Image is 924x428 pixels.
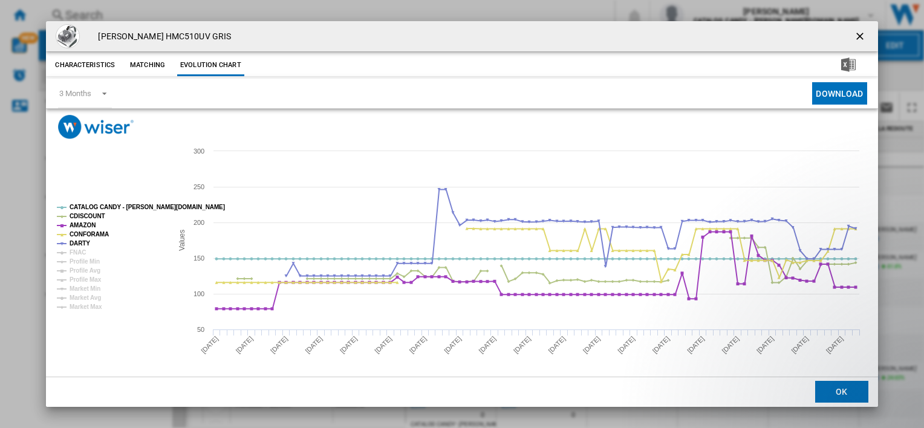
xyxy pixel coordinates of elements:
tspan: [DATE] [235,334,255,354]
tspan: [DATE] [443,334,463,354]
tspan: [DATE] [825,334,845,354]
tspan: 100 [194,290,204,297]
button: Download [812,82,867,105]
h4: [PERSON_NAME] HMC510UV GRIS [92,31,231,43]
md-dialog: Product popup [46,21,877,406]
tspan: Values [178,229,186,250]
tspan: [DATE] [686,334,706,354]
tspan: [DATE] [478,334,498,354]
tspan: 200 [194,219,204,226]
tspan: [DATE] [269,334,289,354]
button: Characteristics [52,54,118,76]
img: logo_wiser_300x94.png [58,115,134,138]
tspan: FNAC [70,249,86,256]
tspan: [DATE] [512,334,532,354]
div: 3 Months [59,89,91,98]
tspan: [DATE] [617,334,637,354]
tspan: CONFORAMA [70,231,109,238]
tspan: CATALOG CANDY - [PERSON_NAME][DOMAIN_NAME] [70,204,225,210]
tspan: 150 [194,255,204,262]
tspan: [DATE] [547,334,567,354]
tspan: AMAZON [70,222,96,229]
tspan: Profile Avg [70,267,100,274]
button: Download in Excel [822,54,875,76]
tspan: 50 [197,326,204,333]
tspan: [DATE] [374,334,394,354]
tspan: [DATE] [721,334,741,354]
tspan: [DATE] [582,334,602,354]
ng-md-icon: getI18NText('BUTTONS.CLOSE_DIALOG') [854,30,868,45]
button: OK [815,381,868,403]
button: getI18NText('BUTTONS.CLOSE_DIALOG') [849,24,873,48]
tspan: 250 [194,183,204,190]
button: Evolution chart [177,54,244,76]
img: excel-24x24.png [841,57,856,72]
tspan: [DATE] [790,334,810,354]
button: Matching [121,54,174,76]
tspan: Market Avg [70,294,101,301]
tspan: [DATE] [651,334,671,354]
tspan: Market Min [70,285,100,292]
tspan: Profile Min [70,258,100,265]
tspan: [DATE] [339,334,359,354]
tspan: 300 [194,148,204,155]
tspan: Profile Max [70,276,102,283]
tspan: DARTY [70,240,90,247]
tspan: [DATE] [200,334,220,354]
tspan: [DATE] [304,334,324,354]
tspan: [DATE] [755,334,775,354]
tspan: Market Max [70,303,102,310]
tspan: CDISCOUNT [70,213,105,219]
tspan: [DATE] [408,334,428,354]
img: 71ZHFdyFG8L._AC_SY300_SX300_QL70_ML2_.jpg [56,24,80,48]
